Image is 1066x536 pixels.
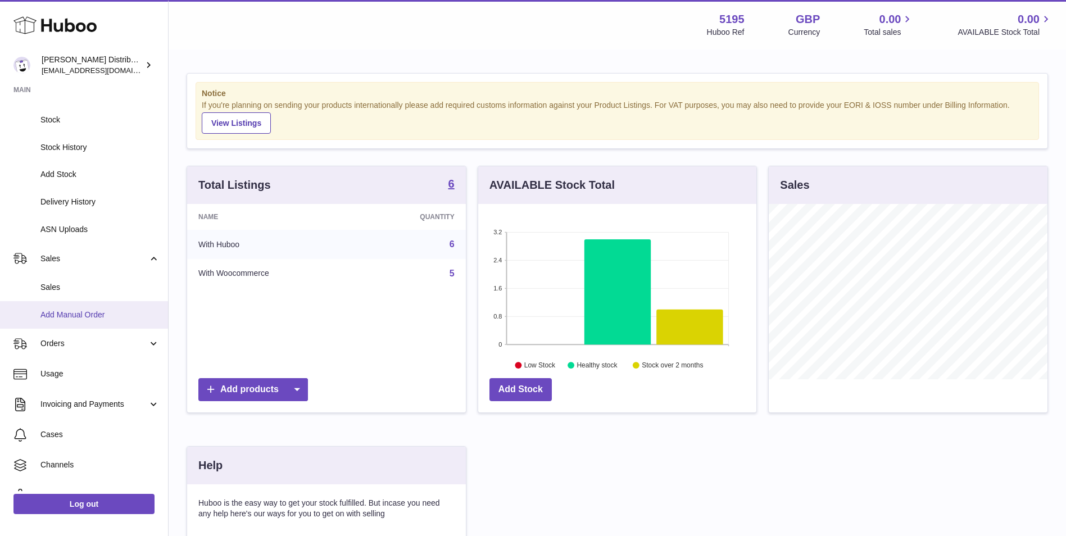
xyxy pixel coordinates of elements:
span: [EMAIL_ADDRESS][DOMAIN_NAME] [42,66,165,75]
a: Log out [13,494,155,514]
a: 6 [450,239,455,249]
text: 0 [498,341,502,348]
h3: Sales [780,178,809,193]
strong: 5195 [719,12,745,27]
strong: Notice [202,88,1033,99]
span: Channels [40,460,160,470]
td: With Huboo [187,230,360,259]
span: Settings [40,490,160,501]
a: 6 [448,178,455,192]
span: Add Stock [40,169,160,180]
span: Stock History [40,142,160,153]
text: Healthy stock [577,361,618,369]
text: 3.2 [493,229,502,235]
span: Orders [40,338,148,349]
span: Sales [40,253,148,264]
h3: Help [198,458,223,473]
span: Usage [40,369,160,379]
text: Low Stock [524,361,556,369]
a: 5 [450,269,455,278]
a: 0.00 AVAILABLE Stock Total [958,12,1053,38]
text: 2.4 [493,257,502,264]
span: Delivery History [40,197,160,207]
div: Huboo Ref [707,27,745,38]
span: 0.00 [1018,12,1040,27]
span: Invoicing and Payments [40,399,148,410]
strong: GBP [796,12,820,27]
span: AVAILABLE Stock Total [958,27,1053,38]
a: Add Stock [489,378,552,401]
span: 0.00 [879,12,901,27]
div: [PERSON_NAME] Distribution [42,54,143,76]
h3: AVAILABLE Stock Total [489,178,615,193]
span: Sales [40,282,160,293]
span: Cases [40,429,160,440]
text: 0.8 [493,313,502,320]
text: 1.6 [493,285,502,292]
span: Stock [40,115,160,125]
img: internalAdmin-5195@internal.huboo.com [13,57,30,74]
th: Quantity [360,204,466,230]
strong: 6 [448,178,455,189]
span: ASN Uploads [40,224,160,235]
div: If you're planning on sending your products internationally please add required customs informati... [202,100,1033,134]
a: Add products [198,378,308,401]
th: Name [187,204,360,230]
a: View Listings [202,112,271,134]
a: 0.00 Total sales [864,12,914,38]
span: Add Manual Order [40,310,160,320]
td: With Woocommerce [187,259,360,288]
span: Total sales [864,27,914,38]
text: Stock over 2 months [642,361,703,369]
h3: Total Listings [198,178,271,193]
p: Huboo is the easy way to get your stock fulfilled. But incase you need any help here's our ways f... [198,498,455,519]
div: Currency [788,27,820,38]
